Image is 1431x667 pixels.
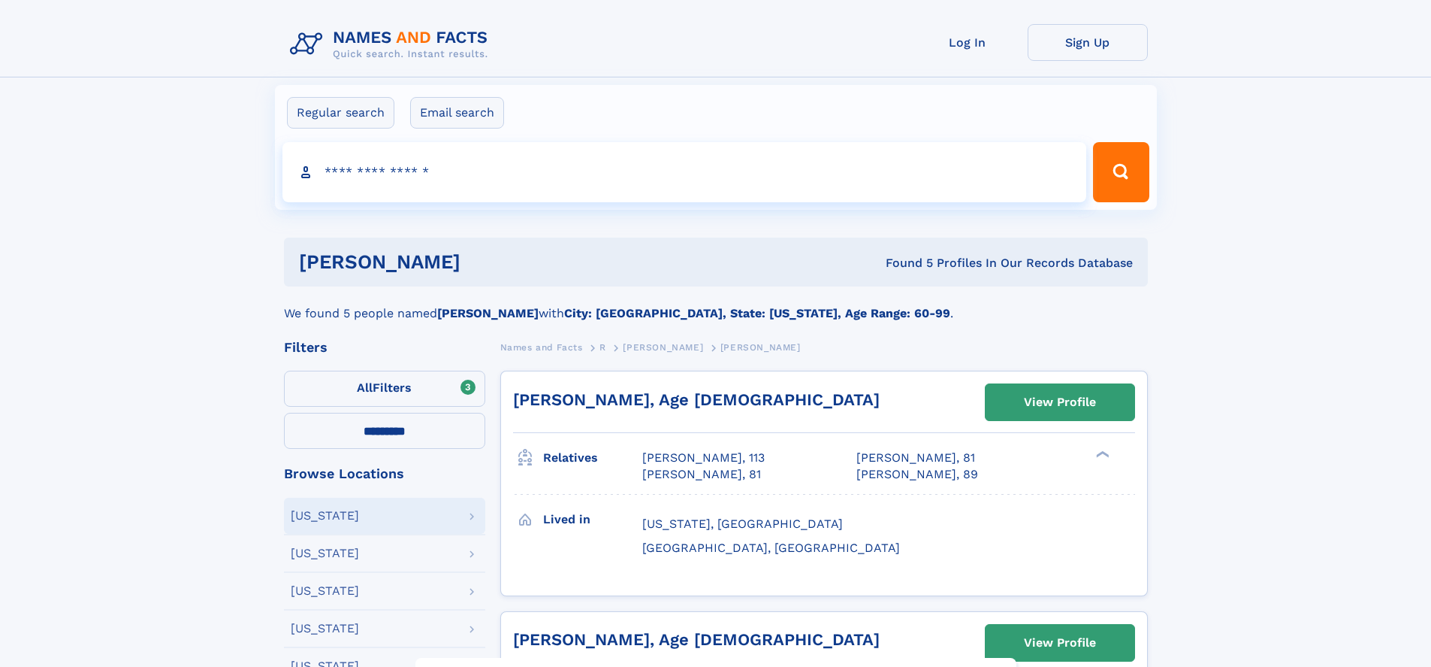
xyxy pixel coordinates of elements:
span: All [357,380,373,395]
a: View Profile [986,625,1134,661]
input: search input [282,142,1087,202]
div: Found 5 Profiles In Our Records Database [673,255,1133,271]
a: R [599,338,606,356]
div: View Profile [1024,385,1096,420]
a: Names and Facts [500,338,583,356]
div: Filters [284,341,485,354]
div: [US_STATE] [291,510,359,522]
span: [US_STATE], [GEOGRAPHIC_DATA] [642,517,843,531]
b: City: [GEOGRAPHIC_DATA], State: [US_STATE], Age Range: 60-99 [564,306,950,320]
span: [PERSON_NAME] [720,342,801,353]
a: [PERSON_NAME], 81 [642,466,761,483]
div: [US_STATE] [291,547,359,559]
div: [US_STATE] [291,585,359,597]
div: ❯ [1092,450,1110,459]
div: View Profile [1024,626,1096,660]
label: Regular search [287,97,394,129]
a: [PERSON_NAME], Age [DEMOGRAPHIC_DATA] [513,630,880,649]
span: [GEOGRAPHIC_DATA], [GEOGRAPHIC_DATA] [642,541,900,555]
h1: [PERSON_NAME] [299,253,673,271]
b: [PERSON_NAME] [437,306,539,320]
a: [PERSON_NAME] [623,338,703,356]
span: R [599,342,606,353]
span: [PERSON_NAME] [623,342,703,353]
button: Search Button [1093,142,1149,202]
div: [US_STATE] [291,623,359,635]
h3: Lived in [543,507,642,532]
label: Email search [410,97,504,129]
label: Filters [284,371,485,407]
a: [PERSON_NAME], 113 [642,450,765,466]
div: Browse Locations [284,467,485,481]
div: We found 5 people named with . [284,287,1148,323]
a: [PERSON_NAME], 89 [856,466,978,483]
a: [PERSON_NAME], Age [DEMOGRAPHIC_DATA] [513,390,880,409]
a: View Profile [986,384,1134,420]
a: Log In [907,24,1028,61]
h3: Relatives [543,445,642,471]
a: [PERSON_NAME], 81 [856,450,975,466]
a: Sign Up [1028,24,1148,61]
img: Logo Names and Facts [284,24,500,65]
